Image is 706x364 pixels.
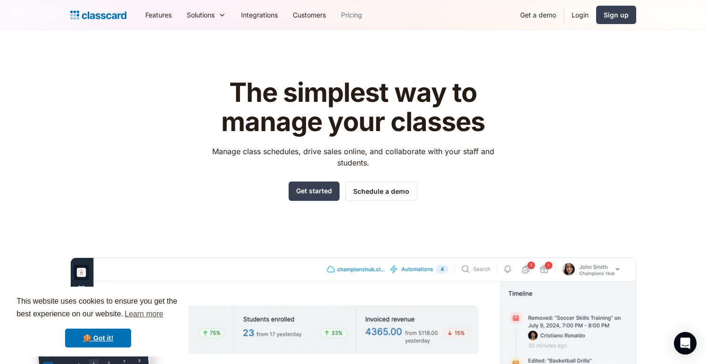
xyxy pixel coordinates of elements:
a: Get started [289,182,340,201]
a: dismiss cookie message [65,329,131,347]
div: Sign up [604,10,629,20]
a: Customers [285,4,333,25]
a: learn more about cookies [123,307,165,321]
div: Open Intercom Messenger [674,332,697,355]
a: Login [564,4,596,25]
div: Solutions [179,4,233,25]
a: home [70,8,126,22]
span: This website uses cookies to ensure you get the best experience on our website. [17,296,180,321]
a: Schedule a demo [345,182,417,201]
a: Pricing [333,4,370,25]
h1: The simplest way to manage your classes [203,78,503,136]
a: Integrations [233,4,285,25]
div: Solutions [187,10,215,20]
a: Sign up [596,6,636,24]
p: Manage class schedules, drive sales online, and collaborate with your staff and students. [203,146,503,168]
div: cookieconsent [8,287,189,356]
a: Get a demo [513,4,564,25]
a: Features [138,4,179,25]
